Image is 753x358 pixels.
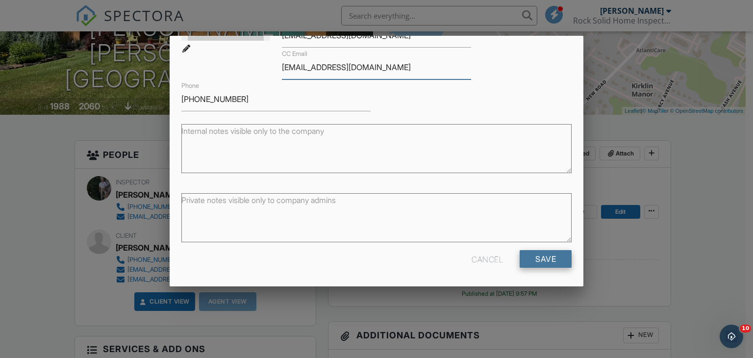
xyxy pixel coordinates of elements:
input: Save [520,250,572,268]
span: 10 [740,325,751,332]
iframe: Intercom live chat [720,325,743,348]
div: Cancel [472,250,503,268]
label: Private notes visible only to company admins [181,195,336,205]
label: Phone [181,81,199,90]
label: CC Email [282,50,307,58]
label: Internal notes visible only to the company [181,126,324,136]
